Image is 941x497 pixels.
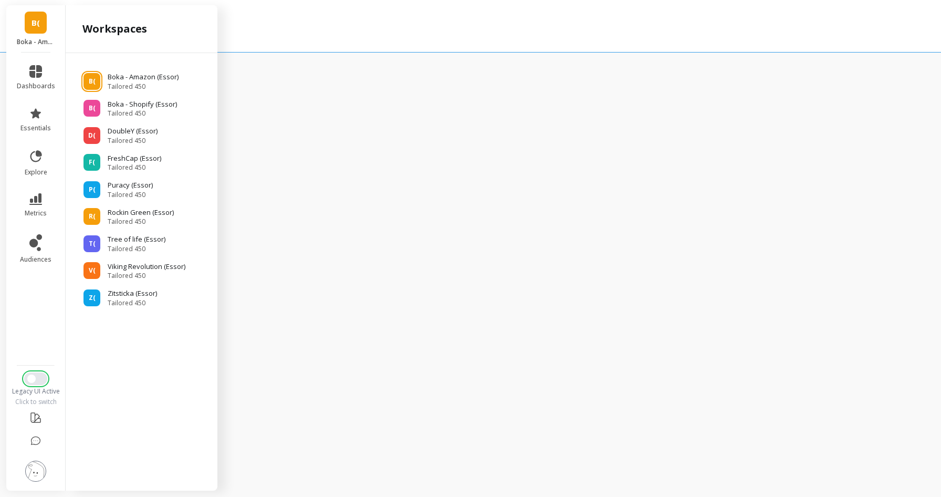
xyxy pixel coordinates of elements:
button: Switch to New UI [24,372,47,385]
span: Tailored 450 [108,82,179,91]
span: P( [89,185,96,194]
span: Tailored 450 [108,299,157,307]
span: Tailored 450 [108,272,185,280]
span: Z( [89,294,96,302]
p: Boka - Amazon (Essor) [108,72,179,82]
p: Viking Revolution (Essor) [108,262,185,272]
span: Tailored 450 [108,137,158,145]
span: D( [88,131,96,140]
span: dashboards [17,82,55,90]
p: DoubleY (Essor) [108,126,158,137]
span: B( [89,77,96,86]
span: Tailored 450 [108,191,153,199]
div: Click to switch [6,398,66,406]
p: FreshCap (Essor) [108,153,161,164]
span: T( [89,240,96,248]
span: metrics [25,209,47,218]
span: B( [32,17,40,29]
img: profile picture [25,461,46,482]
span: R( [89,212,96,221]
span: Tailored 450 [108,109,177,118]
div: Legacy UI Active [6,387,66,396]
p: Zitsticka (Essor) [108,288,157,299]
span: V( [89,266,96,275]
span: Tailored 450 [108,218,174,226]
p: Boka - Amazon (Essor) [17,38,55,46]
span: audiences [20,255,51,264]
p: Puracy (Essor) [108,180,153,191]
span: essentials [20,124,51,132]
p: Tree of life (Essor) [108,234,165,245]
span: F( [89,158,95,167]
h2: workspaces [82,22,147,36]
p: Boka - Shopify (Essor) [108,99,177,110]
p: Rockin Green (Essor) [108,208,174,218]
span: explore [25,168,47,177]
span: Tailored 450 [108,163,161,172]
span: Tailored 450 [108,245,165,253]
span: B( [89,104,96,112]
